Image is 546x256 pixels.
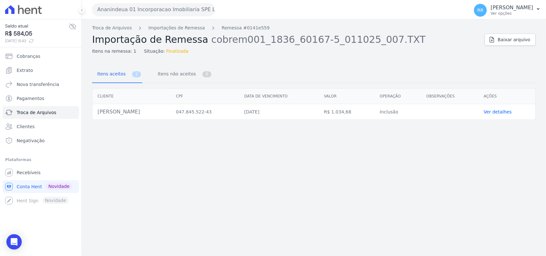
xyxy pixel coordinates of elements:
nav: Sidebar [5,50,76,207]
th: Ações [479,89,535,104]
span: Baixar arquivo [498,36,530,43]
td: Inclusão [375,104,421,120]
nav: Breadcrumb [92,25,479,31]
a: Itens aceitos 1 [92,66,142,83]
th: Operação [375,89,421,104]
span: R$ 584,05 [5,29,69,38]
span: Itens aceitos [93,67,127,80]
a: Cobranças [3,50,79,63]
button: Ananindeua 01 Incorporacao Imobiliaria SPE LTDA [92,3,215,16]
span: Saldo atual [5,23,69,29]
span: cobrem001_1836_60167-5_011025_007.TXT [211,33,426,45]
nav: Tab selector [92,66,213,83]
a: Nova transferência [3,78,79,91]
span: Nova transferência [17,81,59,88]
a: Remessa #0141e559 [222,25,270,31]
a: Negativação [3,134,79,147]
th: CPF [171,89,239,104]
span: Novidade [46,183,72,190]
span: Negativação [17,137,45,144]
span: RR [477,8,483,12]
a: Clientes [3,120,79,133]
div: Open Intercom Messenger [6,234,22,250]
th: Cliente [92,89,171,104]
span: 1 [132,71,141,77]
span: Clientes [17,123,35,130]
div: Plataformas [5,156,76,164]
th: Valor [319,89,375,104]
a: Troca de Arquivos [92,25,132,31]
p: [PERSON_NAME] [491,4,533,11]
span: Finalizada [166,48,189,55]
span: Importação de Remessa [92,34,208,45]
td: 047.845.522-43 [171,104,239,120]
span: Itens na remessa: 1 [92,48,136,55]
th: Observações [421,89,479,104]
th: Data de vencimento [239,89,319,104]
a: Recebíveis [3,166,79,179]
span: [DATE] 15:43 [5,38,69,44]
a: Pagamentos [3,92,79,105]
a: Conta Hent Novidade [3,180,79,193]
span: Recebíveis [17,169,41,176]
span: Situação: [144,48,165,55]
a: Ver detalhes [484,109,512,114]
span: Extrato [17,67,33,74]
a: Extrato [3,64,79,77]
span: Pagamentos [17,95,44,102]
a: Baixar arquivo [485,34,536,46]
button: RR [PERSON_NAME] Ver opções [469,1,546,19]
span: Conta Hent [17,183,42,190]
p: Ver opções [491,11,533,16]
span: Itens não aceitos [154,67,197,80]
span: Cobranças [17,53,40,59]
a: Importações de Remessa [148,25,205,31]
a: Troca de Arquivos [3,106,79,119]
td: [DATE] [239,104,319,120]
td: [PERSON_NAME] [92,104,171,120]
span: 0 [202,71,211,77]
a: Itens não aceitos 0 [153,66,213,83]
td: R$ 1.034,68 [319,104,375,120]
span: Troca de Arquivos [17,109,56,116]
